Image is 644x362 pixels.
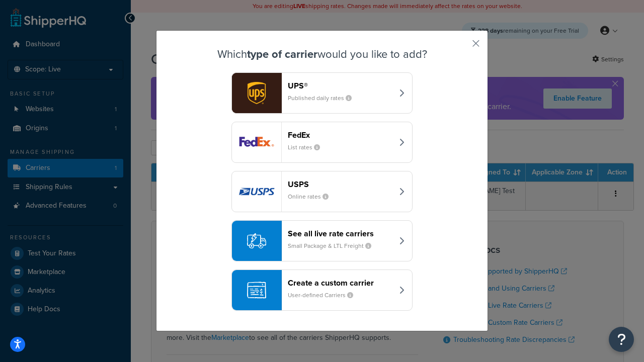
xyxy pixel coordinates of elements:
img: icon-carrier-custom-c93b8a24.svg [247,281,266,300]
button: Create a custom carrierUser-defined Carriers [231,269,413,311]
button: Open Resource Center [609,327,634,352]
button: See all live rate carriersSmall Package & LTL Freight [231,220,413,261]
header: USPS [288,179,393,189]
header: See all live rate carriers [288,229,393,238]
img: usps logo [232,171,281,212]
img: fedEx logo [232,122,281,162]
img: icon-carrier-liverate-becf4550.svg [247,231,266,250]
img: ups logo [232,73,281,113]
small: Published daily rates [288,94,360,103]
small: User-defined Carriers [288,291,361,300]
header: Create a custom carrier [288,278,393,288]
header: FedEx [288,130,393,140]
small: Small Package & LTL Freight [288,241,379,250]
small: Online rates [288,192,337,201]
button: ups logoUPS®Published daily rates [231,72,413,114]
button: fedEx logoFedExList rates [231,122,413,163]
h3: Which would you like to add? [182,48,462,60]
small: List rates [288,143,328,152]
button: usps logoUSPSOnline rates [231,171,413,212]
strong: type of carrier [247,46,317,62]
header: UPS® [288,81,393,90]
